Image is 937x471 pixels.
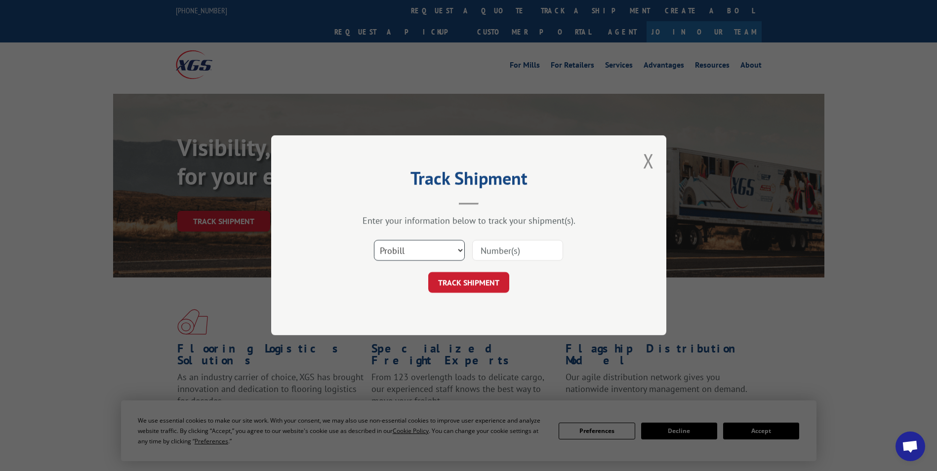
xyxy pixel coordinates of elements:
h2: Track Shipment [321,171,617,190]
input: Number(s) [472,240,563,261]
div: Open chat [896,432,925,461]
button: Close modal [643,148,654,174]
button: TRACK SHIPMENT [428,273,509,293]
div: Enter your information below to track your shipment(s). [321,215,617,227]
